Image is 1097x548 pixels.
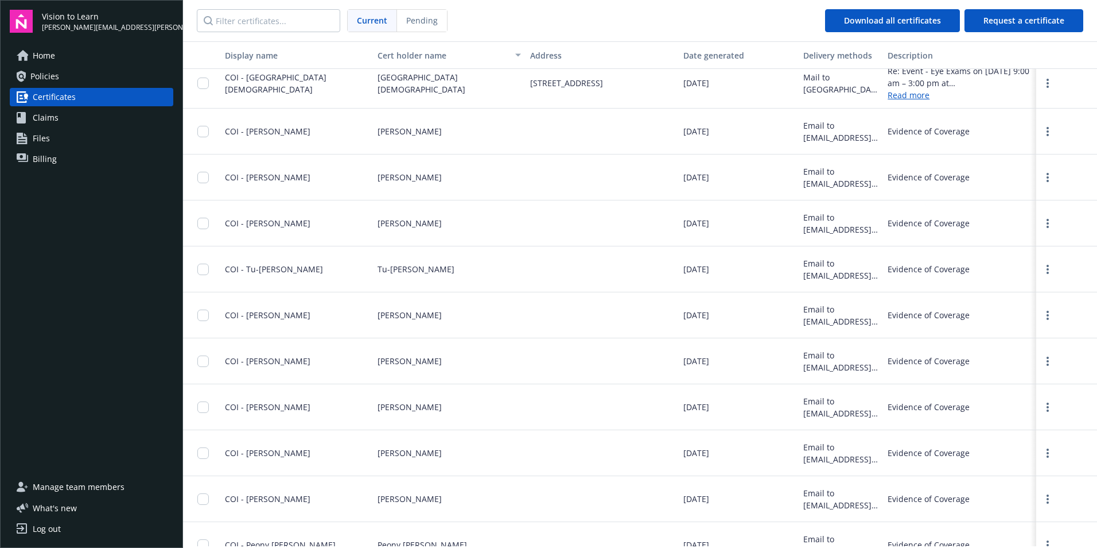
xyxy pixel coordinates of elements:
[803,257,878,281] div: Email to [EMAIL_ADDRESS][DOMAIN_NAME]
[803,303,878,327] div: Email to [EMAIL_ADDRESS][DOMAIN_NAME]
[683,171,709,183] span: [DATE]
[683,263,709,275] span: [DATE]
[42,10,173,22] span: Vision to Learn
[378,217,442,229] span: [PERSON_NAME]
[42,22,173,33] span: [PERSON_NAME][EMAIL_ADDRESS][PERSON_NAME][DOMAIN_NAME]
[803,165,878,190] div: Email to [EMAIL_ADDRESS][DOMAIN_NAME]
[10,47,173,65] a: Home
[526,41,678,69] button: Address
[225,126,310,137] span: COI - [PERSON_NAME]
[378,125,442,137] span: [PERSON_NAME]
[803,349,878,373] div: Email to [EMAIL_ADDRESS][DOMAIN_NAME]
[888,355,970,367] div: Evidence of Coverage
[888,263,970,275] div: Evidence of Coverage
[197,126,209,137] input: Toggle Row Selected
[683,125,709,137] span: [DATE]
[683,309,709,321] span: [DATE]
[888,401,970,413] div: Evidence of Coverage
[983,15,1064,26] span: Request a certificate
[1041,308,1055,322] a: more
[888,125,970,137] div: Evidence of Coverage
[10,109,173,127] a: Claims
[1041,492,1055,506] a: more
[406,14,438,26] span: Pending
[1041,125,1055,138] a: more
[225,172,310,183] span: COI - [PERSON_NAME]
[803,71,878,95] div: Mail to [GEOGRAPHIC_DATA][DEMOGRAPHIC_DATA] , [STREET_ADDRESS]
[888,309,970,321] div: Evidence of Coverage
[378,493,442,505] span: [PERSON_NAME]
[378,71,521,95] span: [GEOGRAPHIC_DATA][DEMOGRAPHIC_DATA]
[33,150,57,168] span: Billing
[373,41,526,69] button: Cert holder name
[378,263,454,275] span: Tu-[PERSON_NAME]
[10,88,173,106] a: Certificates
[33,47,55,65] span: Home
[378,447,442,459] span: [PERSON_NAME]
[10,129,173,148] a: Files
[803,211,878,236] div: Email to [EMAIL_ADDRESS][DOMAIN_NAME]
[225,447,310,458] span: COI - [PERSON_NAME]
[1041,354,1055,368] a: more
[197,172,209,183] input: Toggle Row Selected
[683,355,709,367] span: [DATE]
[683,401,709,413] span: [DATE]
[197,402,209,413] input: Toggle Row Selected
[803,487,878,511] div: Email to [EMAIL_ADDRESS][DOMAIN_NAME]
[1041,400,1055,414] a: more
[378,309,442,321] span: [PERSON_NAME]
[33,88,76,106] span: Certificates
[197,218,209,229] input: Toggle Row Selected
[225,264,323,275] span: COI - Tu-[PERSON_NAME]
[803,49,878,61] div: Delivery methods
[10,502,95,514] button: What's new
[10,10,33,33] img: navigator-logo.svg
[33,520,61,538] div: Log out
[683,493,709,505] span: [DATE]
[888,49,1031,61] div: Description
[883,41,1036,69] button: Description
[10,478,173,496] a: Manage team members
[30,67,59,86] span: Policies
[825,9,960,32] button: Download all certificates
[888,217,970,229] div: Evidence of Coverage
[197,447,209,459] input: Toggle Row Selected
[888,89,1031,101] a: Read more
[888,493,970,505] div: Evidence of Coverage
[803,441,878,465] div: Email to [EMAIL_ADDRESS][DOMAIN_NAME]
[1041,446,1055,460] a: more
[888,65,1031,89] div: Re: Event - Eye Exams on [DATE] 9:00 am – 3:00 pm at [GEOGRAPHIC_DATA] [STREET_ADDRESS] Los Angel...
[683,77,709,89] span: [DATE]
[964,9,1083,32] button: Request a certificate
[225,49,368,61] div: Display name
[10,150,173,168] a: Billing
[357,14,387,26] span: Current
[225,310,310,321] span: COI - [PERSON_NAME]
[378,171,442,183] span: [PERSON_NAME]
[378,355,442,367] span: [PERSON_NAME]
[530,77,603,89] span: [STREET_ADDRESS]
[225,72,326,95] span: COI - [GEOGRAPHIC_DATA][DEMOGRAPHIC_DATA]
[803,119,878,144] div: Email to [EMAIL_ADDRESS][DOMAIN_NAME]
[197,264,209,275] input: Toggle Row Selected
[799,41,883,69] button: Delivery methods
[844,15,941,26] span: Download all certificates
[197,78,209,89] input: Toggle Row Selected
[378,401,442,413] span: [PERSON_NAME]
[1041,217,1055,230] a: more
[378,49,508,61] div: Cert holder name
[1041,263,1055,276] a: more
[1041,171,1055,184] a: more
[33,129,50,148] span: Files
[225,493,310,504] span: COI - [PERSON_NAME]
[225,402,310,412] span: COI - [PERSON_NAME]
[220,41,373,69] button: Display name
[197,9,340,32] input: Filter certificates...
[42,10,173,33] button: Vision to Learn[PERSON_NAME][EMAIL_ADDRESS][PERSON_NAME][DOMAIN_NAME]
[679,41,799,69] button: Date generated
[888,171,970,183] div: Evidence of Coverage
[683,49,794,61] div: Date generated
[33,502,77,514] span: What ' s new
[33,478,125,496] span: Manage team members
[197,356,209,367] input: Toggle Row Selected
